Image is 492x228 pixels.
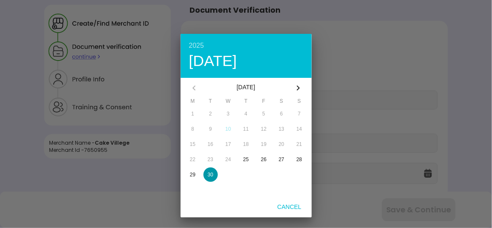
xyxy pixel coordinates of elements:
span: 29 [190,172,195,178]
span: 28 [297,157,302,162]
span: 4 [245,111,247,117]
span: M [184,98,202,107]
span: 15 [190,141,195,147]
span: 3 [227,111,230,117]
span: 12 [261,126,267,132]
button: 5 [255,107,273,121]
span: 5 [262,111,265,117]
span: T [237,98,255,107]
span: 27 [279,157,284,162]
span: 25 [243,157,249,162]
span: Cancel [271,203,308,210]
button: 6 [273,107,291,121]
button: 8 [184,122,202,136]
span: 10 [225,126,231,132]
button: 10 [220,122,237,136]
button: 26 [255,152,273,167]
button: 9 [202,122,220,136]
button: 29 [184,168,202,182]
div: 2025 [189,42,303,49]
button: 17 [220,137,237,151]
button: 16 [202,137,220,151]
span: 8 [191,126,194,132]
span: 22 [190,157,195,162]
button: 23 [202,152,220,167]
span: 30 [208,172,213,178]
button: 19 [255,137,273,151]
span: 18 [243,141,249,147]
button: 20 [273,137,291,151]
span: 19 [261,141,267,147]
button: 11 [237,122,255,136]
button: 1 [184,107,202,121]
button: 13 [273,122,291,136]
span: 14 [297,126,302,132]
span: 23 [208,157,213,162]
button: 14 [291,122,308,136]
span: 1 [191,111,194,117]
button: 30 [202,168,220,182]
span: 21 [297,141,302,147]
button: 24 [220,152,237,167]
button: 3 [220,107,237,121]
span: 9 [209,126,212,132]
button: 27 [273,152,291,167]
span: 2 [209,111,212,117]
div: [DATE] [204,78,288,98]
span: 20 [279,141,284,147]
span: 24 [225,157,231,162]
span: 26 [261,157,267,162]
span: W [220,98,237,107]
span: F [255,98,273,107]
button: 21 [291,137,308,151]
span: 6 [280,111,283,117]
button: 7 [291,107,308,121]
span: S [291,98,308,107]
span: 13 [279,126,284,132]
button: 12 [255,122,273,136]
button: 18 [237,137,255,151]
button: 25 [237,152,255,167]
span: 11 [243,126,249,132]
span: 7 [298,111,301,117]
div: [DATE] [189,53,303,69]
span: 17 [225,141,231,147]
button: 28 [291,152,308,167]
button: 15 [184,137,202,151]
span: 16 [208,141,213,147]
span: T [202,98,220,107]
span: S [273,98,291,107]
button: Cancel [271,199,308,214]
button: 2 [202,107,220,121]
button: 22 [184,152,202,167]
button: 4 [237,107,255,121]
